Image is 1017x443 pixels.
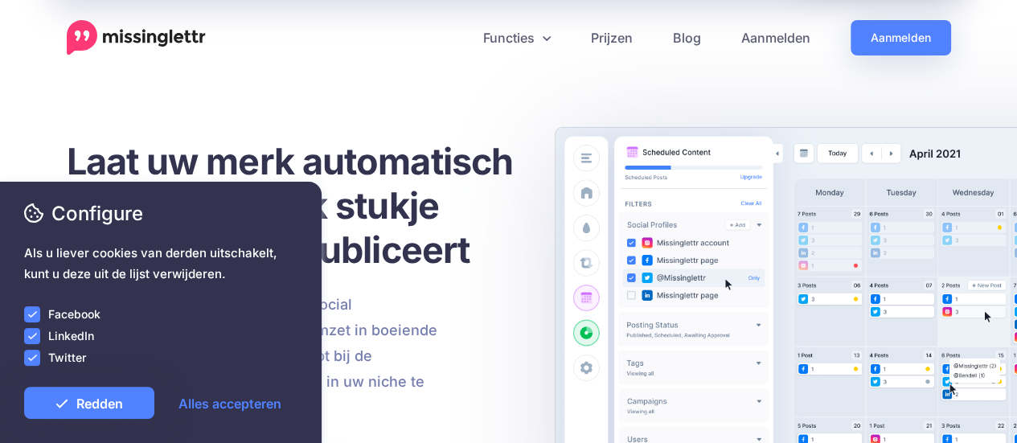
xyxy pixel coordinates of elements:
a: Redden [24,387,154,419]
font: Laat uw merk automatisch groeien met elk stukje content dat u publiceert [67,139,513,272]
font: Functies [483,30,535,46]
font: LinkedIn [48,329,94,343]
a: Blog [653,20,721,55]
a: Thuis [67,20,206,55]
font: Redden [76,396,123,412]
a: Aanmelden [851,20,951,55]
a: Functies [463,20,571,55]
a: Alles accepteren [162,387,297,419]
a: Aanmelden [721,20,830,55]
font: Twitter [48,351,86,364]
font: Blog [673,30,701,46]
font: Als u liever cookies van derden uitschakelt, kunt u deze uit de lijst verwijderen. [24,245,277,281]
font: Alles accepteren [178,396,281,412]
font: Aanmelden [741,30,810,46]
font: Aanmelden [871,31,931,45]
font: Configure [51,202,143,225]
font: Facebook [48,307,100,321]
font: Prijzen [591,30,633,46]
a: Prijzen [571,20,653,55]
